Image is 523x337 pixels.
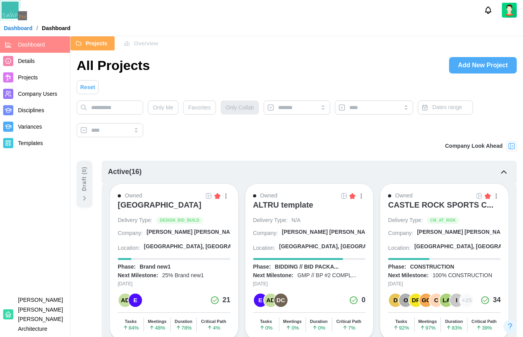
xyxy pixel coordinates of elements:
img: Grid Icon [206,193,212,199]
button: Dates range [418,100,473,115]
div: Phase: [253,263,271,271]
div: Owned [395,192,412,200]
div: Location: [118,244,140,252]
div: CONSTRUCTION [410,263,454,271]
div: [GEOGRAPHIC_DATA], [GEOGRAPHIC_DATA] [279,243,399,251]
div: 25% Brand new1 [162,272,204,280]
div: LA [440,294,453,307]
div: [DATE] [388,280,501,288]
div: Duration [445,319,463,324]
button: Filled Star [348,192,357,200]
a: Zulqarnain Khalil [502,3,517,18]
span: Overview [134,37,158,50]
span: Disciplines [18,107,44,113]
a: [PERSON_NAME] [PERSON_NAME] [PERSON_NAME] A... [417,228,501,239]
div: Company: [118,229,143,237]
a: Dashboard [4,25,32,31]
span: Add New Project [458,57,508,73]
span: Projects [18,74,38,81]
button: Filled Star [213,192,222,200]
span: 48 % [149,325,165,330]
span: 78 % [176,325,192,330]
div: BIDDING // BID PACKA... [275,263,339,271]
a: Grid Icon [475,192,483,200]
h1: All Projects [77,57,150,74]
img: Grid Icon [476,193,482,199]
div: Delivery Type: [118,217,152,224]
span: Reset [80,81,95,94]
span: 0 % [286,325,299,330]
span: 97 % [420,325,436,330]
div: Next Milestone: [388,272,428,280]
div: Draft ( 0 ) [80,167,89,191]
div: [DATE] [253,280,366,288]
button: Reset [77,80,99,94]
div: Tasks [395,319,407,324]
div: I [450,294,463,307]
a: Grid Icon [340,192,348,200]
div: E [129,294,142,307]
a: [PERSON_NAME] [PERSON_NAME] [PERSON_NAME] A... [147,228,230,239]
div: / [36,25,38,31]
a: [PERSON_NAME] [PERSON_NAME] [PERSON_NAME] A... [282,228,365,239]
div: N/A [291,217,300,224]
div: Owned [125,192,142,200]
a: Grid Icon [205,192,213,200]
button: Only Me [148,100,178,115]
span: Dashboard [18,41,45,48]
button: Filled Star [483,192,492,200]
a: CASTLE ROCK SPORTS C... [388,200,501,217]
div: Company Look Ahead [445,142,503,151]
div: Next Milestone: [253,272,293,280]
a: Open Project Grid [340,192,348,200]
img: Filled Star [214,193,221,199]
div: Duration [175,319,192,324]
div: Brand new1 [140,263,171,271]
div: Next Milestone: [118,272,158,280]
span: DESIGN_BID_BUILD [160,217,199,224]
span: Only Me [153,101,173,114]
div: ALTRU template [253,200,313,210]
div: 100% CONSTRUCTION [433,272,492,280]
div: [PERSON_NAME] [PERSON_NAME] [PERSON_NAME] A... [147,228,297,236]
span: Projects [86,37,107,50]
div: Active ( 16 ) [108,167,142,177]
div: 21 [223,295,230,306]
span: Templates [18,140,43,146]
button: Favorites [183,100,216,115]
div: [DATE] [118,280,230,288]
span: 4 % [207,325,220,330]
a: Add New Project [449,57,517,73]
button: Overview [119,36,165,50]
span: 39 % [476,325,492,330]
div: Duration [310,319,327,324]
span: 7 % [342,325,356,330]
span: 83 % [446,325,462,330]
div: E [254,294,267,307]
div: Delivery Type: [253,217,288,224]
div: C [430,294,443,307]
div: Company: [253,229,278,237]
div: [PERSON_NAME] [PERSON_NAME] [PERSON_NAME] A... [282,228,432,236]
div: Delivery Type: [388,217,422,224]
div: 0 [361,295,365,306]
div: Tasks [260,319,272,324]
div: Phase: [388,263,406,271]
div: Meetings [283,319,302,324]
div: DP [409,294,422,307]
div: 34 [493,295,501,306]
div: O [399,294,412,307]
span: 0 % [312,325,325,330]
button: Projects [70,36,115,50]
a: Open Project Grid [475,192,483,200]
div: D [389,294,402,307]
span: [PERSON_NAME] [PERSON_NAME] [PERSON_NAME] Architecture [18,297,63,332]
div: Tasks [125,319,137,324]
div: Meetings [418,319,437,324]
div: AD [119,294,132,307]
span: Details [18,58,35,64]
img: 2Q== [502,3,517,18]
div: Phase: [118,263,136,271]
div: Dashboard [42,25,70,31]
span: 0 % [259,325,273,330]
